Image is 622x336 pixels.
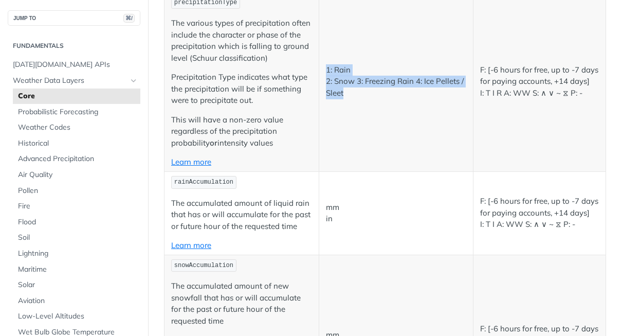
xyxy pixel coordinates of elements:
[480,64,599,99] p: F: [-6 hours for free, up to -7 days for paying accounts, +14 days] I: T I R A: WW S: ∧ ∨ ~ ⧖ P: -
[18,217,138,227] span: Flood
[171,114,312,149] p: This will have a non-zero value regardless of the precipitation probability intensity values
[13,60,138,70] span: [DATE][DOMAIN_NAME] APIs
[13,167,140,183] a: Air Quality
[174,179,233,186] span: rainAccumulation
[13,151,140,167] a: Advanced Precipitation
[13,246,140,261] a: Lightning
[18,264,138,275] span: Maritime
[18,296,138,306] span: Aviation
[18,280,138,290] span: Solar
[171,198,312,233] p: The accumulated amount of liquid rain that has or will accumulate for the past or future hour of ...
[18,233,138,243] span: Soil
[480,196,599,231] p: F: [-6 hours for free, up to -7 days for paying accounts, +14 days] I: T I A: WW S: ∧ ∨ ~ ⧖ P: -
[171,157,211,167] a: Learn more
[18,122,138,133] span: Weather Codes
[18,154,138,164] span: Advanced Precipitation
[171,17,312,64] p: The various types of precipitation often include the character or phase of the precipitation whic...
[13,309,140,324] a: Low-Level Altitudes
[18,170,138,180] span: Air Quality
[174,262,233,269] span: snowAccumulation
[171,240,211,250] a: Learn more
[13,89,140,104] a: Core
[13,215,140,230] a: Flood
[13,230,140,245] a: Soil
[13,120,140,135] a: Weather Codes
[8,10,140,26] button: JUMP TO⌘/
[18,249,138,259] span: Lightning
[8,41,140,50] h2: Fundamentals
[326,64,467,99] p: 1: Rain 2: Snow 3: Freezing Rain 4: Ice Pellets / Sleet
[18,201,138,211] span: Fire
[18,107,138,117] span: Probabilistic Forecasting
[13,136,140,151] a: Historical
[18,311,138,322] span: Low-Level Altitudes
[326,202,467,225] p: mm in
[13,183,140,199] a: Pollen
[13,199,140,214] a: Fire
[123,14,135,23] span: ⌘/
[171,72,312,107] p: Precipitation Type indicates what type the precipitation will be if something were to precipitate...
[8,73,140,89] a: Weather Data LayersHide subpages for Weather Data Layers
[13,76,127,86] span: Weather Data Layers
[18,186,138,196] span: Pollen
[13,293,140,309] a: Aviation
[8,57,140,73] a: [DATE][DOMAIN_NAME] APIs
[18,138,138,149] span: Historical
[13,104,140,120] a: Probabilistic Forecasting
[130,77,138,85] button: Hide subpages for Weather Data Layers
[171,280,312,327] p: The accumulated amount of new snowfall that has or will accumulate for the past or future hour of...
[13,262,140,277] a: Maritime
[18,91,138,101] span: Core
[13,277,140,293] a: Solar
[210,138,217,148] strong: or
